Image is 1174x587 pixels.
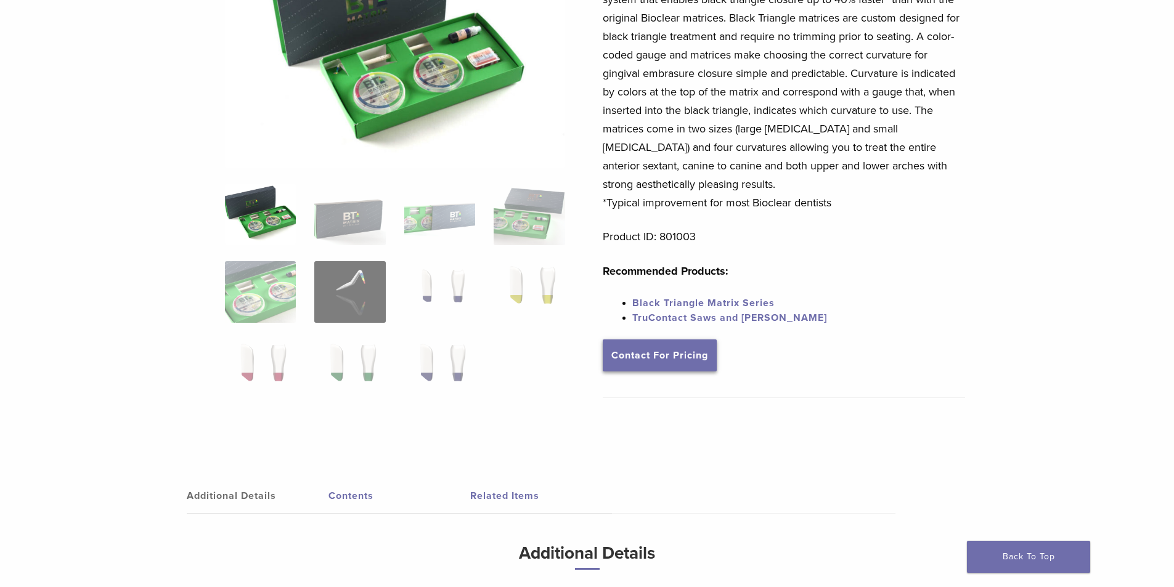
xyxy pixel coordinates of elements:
[470,479,612,513] a: Related Items
[603,264,728,278] strong: Recommended Products:
[404,339,475,400] img: Black Triangle (BT) Kit - Image 11
[404,261,475,323] img: Black Triangle (BT) Kit - Image 7
[494,261,565,323] img: Black Triangle (BT) Kit - Image 8
[258,538,917,580] h3: Additional Details
[314,184,385,245] img: Black Triangle (BT) Kit - Image 2
[967,541,1090,573] a: Back To Top
[494,184,565,245] img: Black Triangle (BT) Kit - Image 4
[314,339,385,400] img: Black Triangle (BT) Kit - Image 10
[187,479,328,513] a: Additional Details
[603,339,717,371] a: Contact For Pricing
[404,184,475,245] img: Black Triangle (BT) Kit - Image 3
[632,312,827,324] a: TruContact Saws and [PERSON_NAME]
[225,261,296,323] img: Black Triangle (BT) Kit - Image 5
[314,261,385,323] img: Black Triangle (BT) Kit - Image 6
[225,184,296,245] img: Intro-Black-Triangle-Kit-6-Copy-e1548792917662-324x324.jpg
[225,339,296,400] img: Black Triangle (BT) Kit - Image 9
[632,297,775,309] a: Black Triangle Matrix Series
[603,227,965,246] p: Product ID: 801003
[328,479,470,513] a: Contents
